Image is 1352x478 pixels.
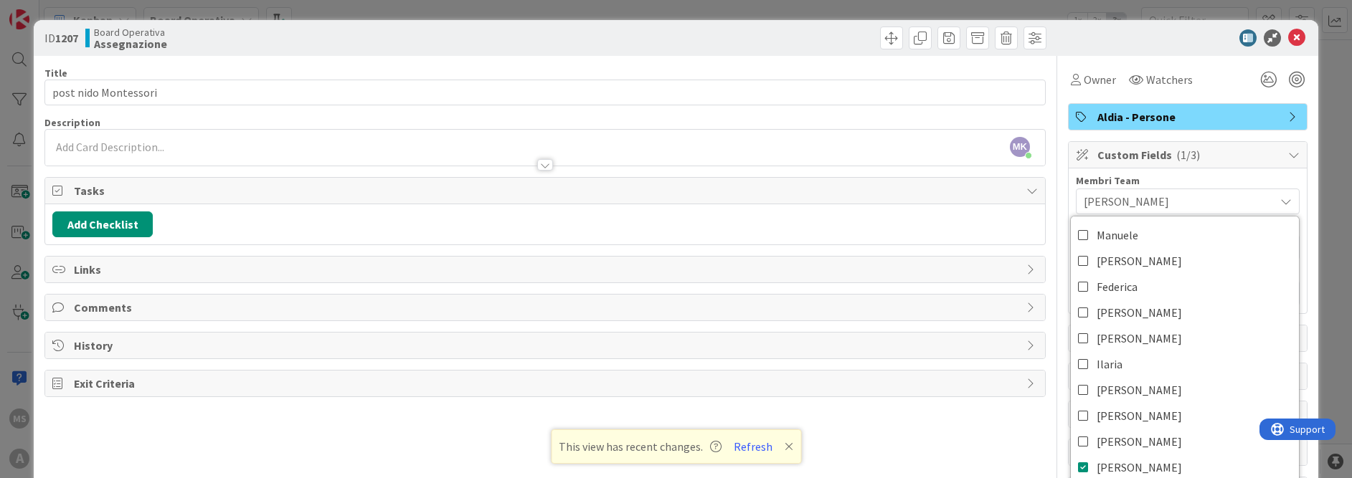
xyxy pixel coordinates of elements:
[94,38,167,49] b: Assegnazione
[94,27,167,38] span: Board Operativa
[1071,377,1299,403] a: [PERSON_NAME]
[74,261,1019,278] span: Links
[1010,137,1030,157] span: MK
[44,80,1046,105] input: type card name here...
[74,299,1019,316] span: Comments
[1097,302,1182,323] span: [PERSON_NAME]
[44,67,67,80] label: Title
[52,211,153,237] button: Add Checklist
[1097,379,1182,401] span: [PERSON_NAME]
[559,438,722,455] span: This view has recent changes.
[1084,193,1275,210] span: [PERSON_NAME]
[30,2,65,19] span: Support
[1097,405,1182,426] span: [PERSON_NAME]
[1097,457,1182,478] span: [PERSON_NAME]
[729,437,777,456] button: Refresh
[1097,224,1138,246] span: Manuele
[44,116,100,129] span: Description
[74,375,1019,392] span: Exit Criteria
[1071,222,1299,248] a: Manuele
[1076,176,1300,186] div: Membri Team
[1097,146,1281,163] span: Custom Fields
[1071,274,1299,300] a: Federica
[1084,71,1116,88] span: Owner
[1146,71,1193,88] span: Watchers
[1071,429,1299,454] a: [PERSON_NAME]
[1097,108,1281,125] span: Aldia - Persone
[1071,300,1299,325] a: [PERSON_NAME]
[1097,353,1122,375] span: Ilaria
[1176,148,1200,162] span: ( 1/3 )
[1071,325,1299,351] a: [PERSON_NAME]
[55,31,78,45] b: 1207
[1071,403,1299,429] a: [PERSON_NAME]
[74,337,1019,354] span: History
[44,29,78,47] span: ID
[1097,250,1182,272] span: [PERSON_NAME]
[1071,248,1299,274] a: [PERSON_NAME]
[1097,431,1182,452] span: [PERSON_NAME]
[1071,351,1299,377] a: Ilaria
[74,182,1019,199] span: Tasks
[1097,276,1138,297] span: Federica
[1097,328,1182,349] span: [PERSON_NAME]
